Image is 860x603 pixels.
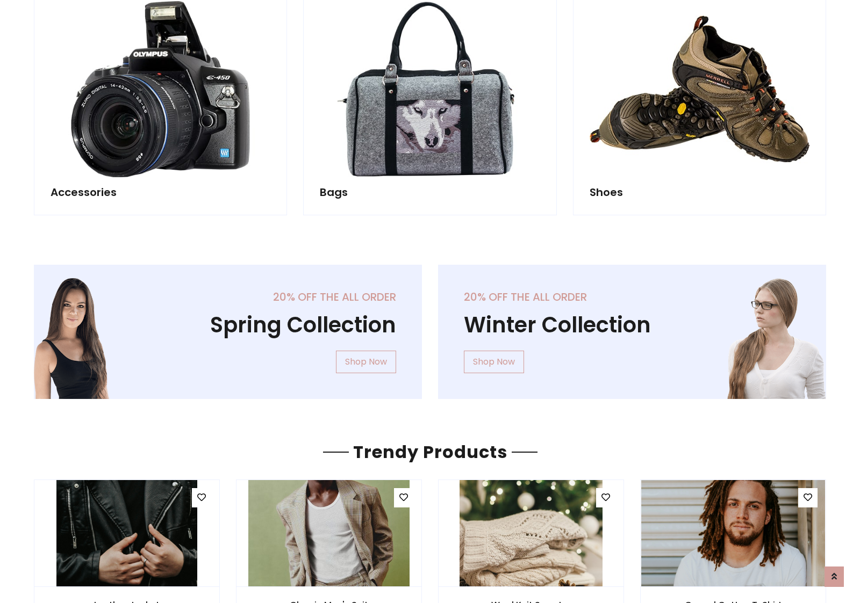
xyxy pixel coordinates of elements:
span: Trendy Products [349,440,512,464]
h1: Winter Collection [464,312,800,338]
a: Shop Now [464,351,524,373]
h1: Spring Collection [60,312,396,338]
h5: Bags [320,186,540,199]
a: Shop Now [336,351,396,373]
h5: 20% off the all order [60,290,396,303]
h5: 20% off the all order [464,290,800,303]
h5: Shoes [590,186,809,199]
h5: Accessories [51,186,270,199]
